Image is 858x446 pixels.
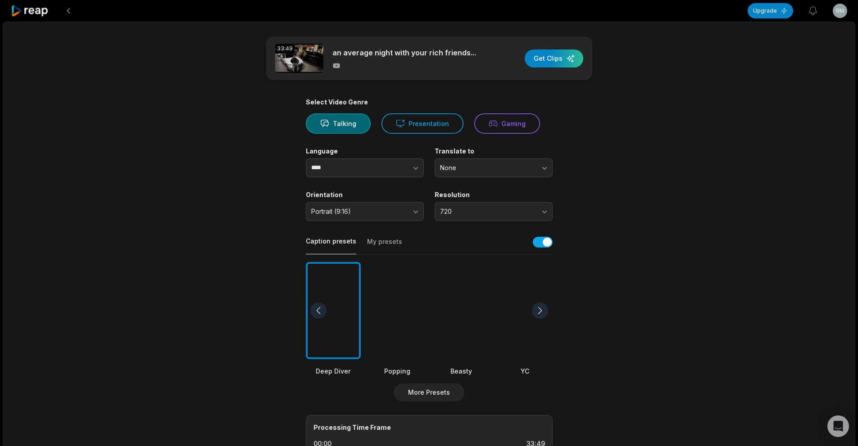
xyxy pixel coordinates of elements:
label: Translate to [435,147,553,155]
div: Deep Diver [306,366,361,376]
label: Orientation [306,191,424,199]
span: Portrait (9:16) [311,207,406,216]
div: YC [498,366,553,376]
label: Resolution [435,191,553,199]
div: Beasty [434,366,489,376]
p: an average night with your rich friends... [332,47,476,58]
div: 33:49 [275,44,295,54]
button: Upgrade [748,3,793,18]
button: None [435,158,553,177]
div: Popping [370,366,425,376]
button: Caption presets [306,237,356,254]
button: Gaming [474,113,540,134]
div: Open Intercom Messenger [827,415,849,437]
div: Select Video Genre [306,98,553,106]
span: 720 [440,207,535,216]
label: Language [306,147,424,155]
button: Talking [306,113,371,134]
button: Get Clips [525,50,583,68]
button: Portrait (9:16) [306,202,424,221]
button: Presentation [381,113,463,134]
span: None [440,164,535,172]
button: 720 [435,202,553,221]
button: More Presets [394,383,464,401]
div: Processing Time Frame [313,423,545,432]
button: My presets [367,237,402,254]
